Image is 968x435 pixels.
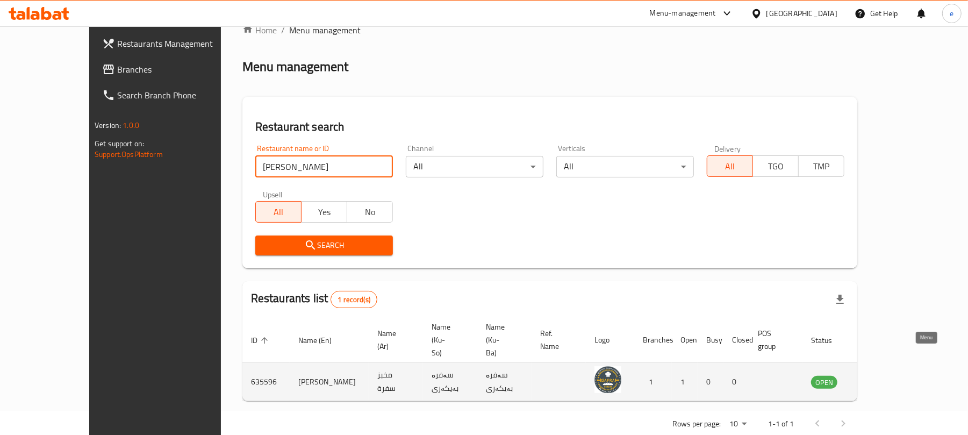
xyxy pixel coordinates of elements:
[827,287,853,312] div: Export file
[672,363,698,401] td: 1
[634,363,672,401] td: 1
[540,327,573,353] span: Ref. Name
[255,119,844,135] h2: Restaurant search
[298,334,346,347] span: Name (En)
[264,239,384,252] span: Search
[255,236,393,255] button: Search
[289,24,361,37] span: Menu management
[714,145,741,152] label: Delivery
[712,159,749,174] span: All
[698,317,723,363] th: Busy
[331,295,377,305] span: 1 record(s)
[95,147,163,161] a: Support.OpsPlatform
[255,156,393,177] input: Search for restaurant name or ID..
[723,317,749,363] th: Closed
[290,363,369,401] td: [PERSON_NAME]
[242,363,290,401] td: 635596
[594,366,621,393] img: Safra Bakery
[117,63,242,76] span: Branches
[766,8,837,19] div: [GEOGRAPHIC_DATA]
[369,363,423,401] td: مخبز سفرة
[758,327,790,353] span: POS group
[260,204,297,220] span: All
[798,155,844,177] button: TMP
[94,56,251,82] a: Branches
[263,190,283,198] label: Upsell
[432,320,464,359] span: Name (Ku-So)
[242,317,896,401] table: enhanced table
[423,363,477,401] td: سەفرە بەیکەری
[803,159,840,174] span: TMP
[768,417,794,431] p: 1-1 of 1
[306,204,343,220] span: Yes
[723,363,749,401] td: 0
[634,317,672,363] th: Branches
[94,31,251,56] a: Restaurants Management
[811,376,837,389] span: OPEN
[301,201,347,223] button: Yes
[242,58,348,75] h2: Menu management
[281,24,285,37] li: /
[707,155,753,177] button: All
[672,417,721,431] p: Rows per page:
[117,89,242,102] span: Search Branch Phone
[94,82,251,108] a: Search Branch Phone
[117,37,242,50] span: Restaurants Management
[811,334,846,347] span: Status
[123,118,139,132] span: 1.0.0
[950,8,953,19] span: e
[752,155,799,177] button: TGO
[725,416,751,432] div: Rows per page:
[251,334,271,347] span: ID
[486,320,519,359] span: Name (Ku-Ba)
[406,156,543,177] div: All
[556,156,694,177] div: All
[242,24,857,37] nav: breadcrumb
[242,24,277,37] a: Home
[347,201,393,223] button: No
[255,201,302,223] button: All
[377,327,410,353] span: Name (Ar)
[650,7,716,20] div: Menu-management
[95,137,144,151] span: Get support on:
[477,363,532,401] td: سەفرە بەیکەری
[698,363,723,401] td: 0
[672,317,698,363] th: Open
[352,204,389,220] span: No
[586,317,634,363] th: Logo
[757,159,794,174] span: TGO
[251,290,377,308] h2: Restaurants list
[95,118,121,132] span: Version:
